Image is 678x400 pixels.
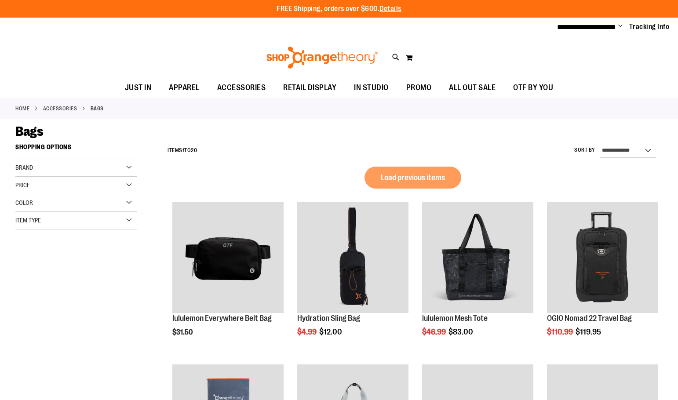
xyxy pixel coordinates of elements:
span: $83.00 [448,327,474,336]
a: Hydration Sling Bag [297,314,360,323]
span: Load previous items [381,173,445,182]
p: FREE Shipping, orders over $600. [277,4,401,14]
span: $110.99 [547,327,574,336]
a: Product image for Hydration Sling Bag [297,202,408,314]
span: JUST IN [125,78,152,98]
a: Tracking Info [629,22,670,32]
span: RETAIL DISPLAY [283,78,336,98]
a: lululemon Mesh Tote [422,314,488,323]
div: product [543,197,663,358]
a: Product image for lululemon Mesh Tote [422,202,533,314]
strong: Bags [91,105,104,113]
span: $119.95 [576,327,602,336]
div: product [418,197,538,358]
a: lululemon Everywhere Belt Bag [172,202,284,314]
a: Details [379,5,401,13]
span: $4.99 [297,327,318,336]
img: Shop Orangetheory [265,47,379,69]
button: Account menu [618,22,623,31]
img: Product image for Hydration Sling Bag [297,202,408,313]
span: ALL OUT SALE [449,78,496,98]
span: Bags [15,124,43,139]
span: Price [15,182,30,189]
span: Brand [15,164,33,171]
a: ACCESSORIES [43,105,77,113]
span: $31.50 [172,328,194,336]
span: PROMO [406,78,432,98]
a: OGIO Nomad 22 Travel Bag [547,314,632,323]
a: lululemon Everywhere Belt Bag [172,314,272,323]
img: lululemon Everywhere Belt Bag [172,202,284,313]
span: OTF BY YOU [513,78,553,98]
a: Product image for OGIO Nomad 22 Travel Bag [547,202,658,314]
span: ACCESSORIES [217,78,266,98]
a: Home [15,105,29,113]
button: Load previous items [365,167,461,189]
span: $12.00 [319,327,343,336]
span: IN STUDIO [354,78,389,98]
div: product [293,197,413,358]
img: Product image for lululemon Mesh Tote [422,202,533,313]
span: Color [15,199,33,206]
img: Product image for OGIO Nomad 22 Travel Bag [547,202,658,313]
span: 20 [191,147,197,153]
span: APPAREL [169,78,200,98]
span: Item Type [15,217,41,224]
label: Sort By [574,146,595,154]
div: product [168,197,288,358]
h2: Items to [168,144,197,157]
span: 1 [182,147,185,153]
strong: Shopping Options [15,139,137,159]
span: $46.99 [422,327,447,336]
